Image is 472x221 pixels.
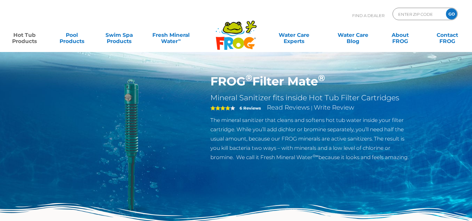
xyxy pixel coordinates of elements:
h2: Mineral Sanitizer fits inside Hot Tub Filter Cartridges [210,93,413,102]
input: GO [446,8,457,19]
sup: ®∞ [312,154,318,158]
a: Water CareBlog [335,29,371,41]
span: | [311,105,312,111]
sup: ® [318,72,325,83]
strong: 6 Reviews [240,106,261,110]
a: Swim SpaProducts [101,29,137,41]
sup: ® [245,72,252,83]
img: Frog Products Logo [212,12,260,50]
a: Hot TubProducts [6,29,43,41]
span: 4 [210,106,230,110]
a: Fresh MineralWater∞ [148,29,194,41]
p: Find A Dealer [352,8,384,23]
a: PoolProducts [53,29,90,41]
a: ContactFROG [429,29,466,41]
p: The mineral sanitizer that cleans and softens hot tub water inside your filter cartridge. While y... [210,115,413,162]
a: Water CareExperts [264,29,324,41]
img: hot-tub-product-filter-frog.png [59,74,201,216]
h1: FROG Filter Mate [210,74,413,89]
a: Write Review [314,104,354,111]
sup: ∞ [178,37,181,42]
a: Read Reviews [267,104,310,111]
a: AboutFROG [382,29,418,41]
